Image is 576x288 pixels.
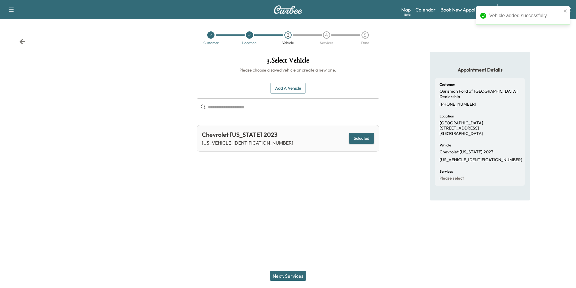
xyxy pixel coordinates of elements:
[349,133,374,144] button: Selected
[440,114,454,118] h6: Location
[270,271,306,281] button: Next: Services
[320,41,333,45] div: Services
[489,12,562,19] div: Vehicle added successfully
[415,6,436,13] a: Calendar
[440,83,455,86] h6: Customer
[404,12,411,17] div: Beta
[440,157,522,163] p: [US_VEHICLE_IDENTIFICATION_NUMBER]
[440,170,453,173] h6: Services
[197,57,379,67] h1: 3 . Select Vehicle
[19,39,25,45] div: Back
[202,139,293,146] p: [US_VEHICLE_IDENTIFICATION_NUMBER]
[323,31,330,39] div: 4
[440,6,491,13] a: Book New Appointment
[362,31,369,39] div: 5
[274,5,302,14] img: Curbee Logo
[440,149,493,155] p: Chevrolet [US_STATE] 2023
[440,176,464,181] p: Please select
[284,31,292,39] div: 3
[203,41,219,45] div: Customer
[270,83,306,94] button: Add a Vehicle
[197,67,379,73] h6: Please choose a saved vehicle or create a new one.
[563,8,568,13] button: close
[401,6,411,13] a: MapBeta
[440,120,520,136] p: [GEOGRAPHIC_DATA][STREET_ADDRESS][GEOGRAPHIC_DATA]
[440,102,476,107] p: [PHONE_NUMBER]
[440,143,451,147] h6: Vehicle
[242,41,257,45] div: Location
[440,89,520,99] p: Ourisman Ford of [GEOGRAPHIC_DATA] Dealership
[202,130,293,139] div: Chevrolet [US_STATE] 2023
[282,41,294,45] div: Vehicle
[435,66,525,73] h5: Appointment Details
[361,41,369,45] div: Date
